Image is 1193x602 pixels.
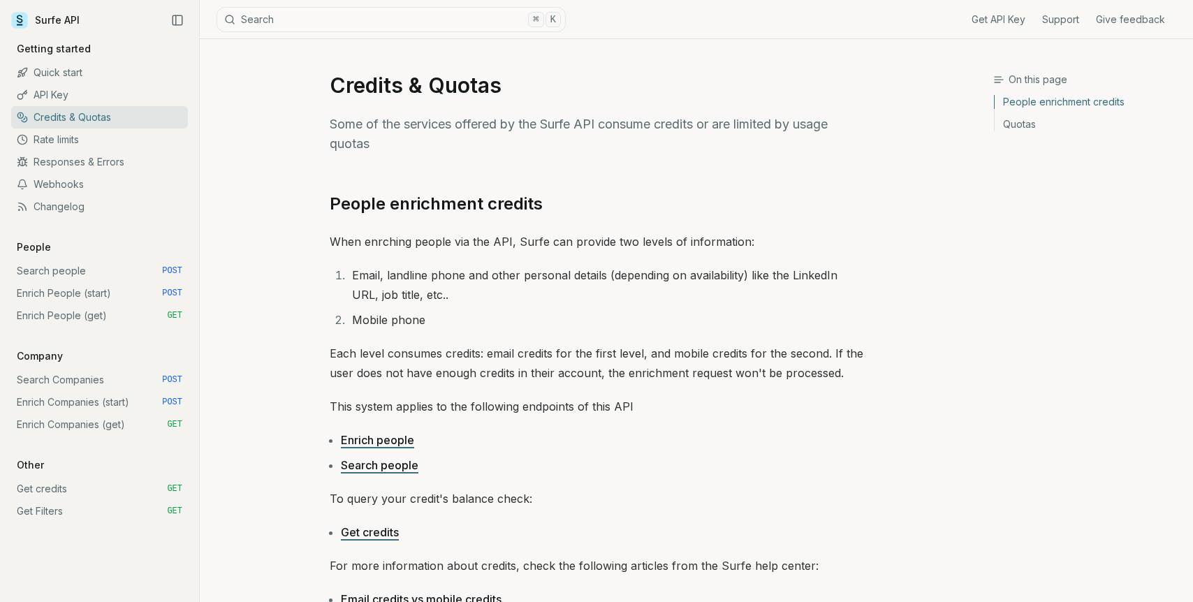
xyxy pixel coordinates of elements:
a: Get API Key [972,13,1025,27]
li: Mobile phone [348,310,863,330]
a: Enrich people [341,433,414,447]
p: Company [11,349,68,363]
li: Email, landline phone and other personal details (depending on availability) like the LinkedIn UR... [348,265,863,304]
p: When enrching people via the API, Surfe can provide two levels of information: [330,232,863,251]
a: Enrich People (start) POST [11,282,188,304]
span: GET [167,310,182,321]
a: Get credits [341,525,399,539]
p: Other [11,458,50,472]
span: POST [162,265,182,277]
p: Each level consumes credits: email credits for the first level, and mobile credits for the second... [330,344,863,383]
p: For more information about credits, check the following articles from the Surfe help center: [330,556,863,575]
p: To query your credit's balance check: [330,489,863,508]
a: Search people POST [11,260,188,282]
a: Credits & Quotas [11,106,188,129]
a: Responses & Errors [11,151,188,173]
a: Search people [341,458,418,472]
span: GET [167,419,182,430]
kbd: ⌘ [528,12,543,27]
p: Getting started [11,42,96,56]
a: People enrichment credits [995,95,1182,113]
a: Changelog [11,196,188,218]
a: Support [1042,13,1079,27]
span: GET [167,483,182,494]
a: Surfe API [11,10,80,31]
a: Enrich Companies (get) GET [11,413,188,436]
a: Search Companies POST [11,369,188,391]
p: Some of the services offered by the Surfe API consume credits or are limited by usage quotas [330,115,863,154]
a: Webhooks [11,173,188,196]
h1: Credits & Quotas [330,73,863,98]
span: POST [162,288,182,299]
p: This system applies to the following endpoints of this API [330,397,863,416]
span: POST [162,374,182,386]
a: Get Filters GET [11,500,188,522]
a: Quick start [11,61,188,84]
span: POST [162,397,182,408]
a: Give feedback [1096,13,1165,27]
a: Get credits GET [11,478,188,500]
a: People enrichment credits [330,193,543,215]
a: Enrich Companies (start) POST [11,391,188,413]
a: Enrich People (get) GET [11,304,188,327]
button: Search⌘K [217,7,566,32]
a: Quotas [995,113,1182,131]
h3: On this page [993,73,1182,87]
button: Collapse Sidebar [167,10,188,31]
a: Rate limits [11,129,188,151]
span: GET [167,506,182,517]
kbd: K [546,12,561,27]
a: API Key [11,84,188,106]
p: People [11,240,57,254]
